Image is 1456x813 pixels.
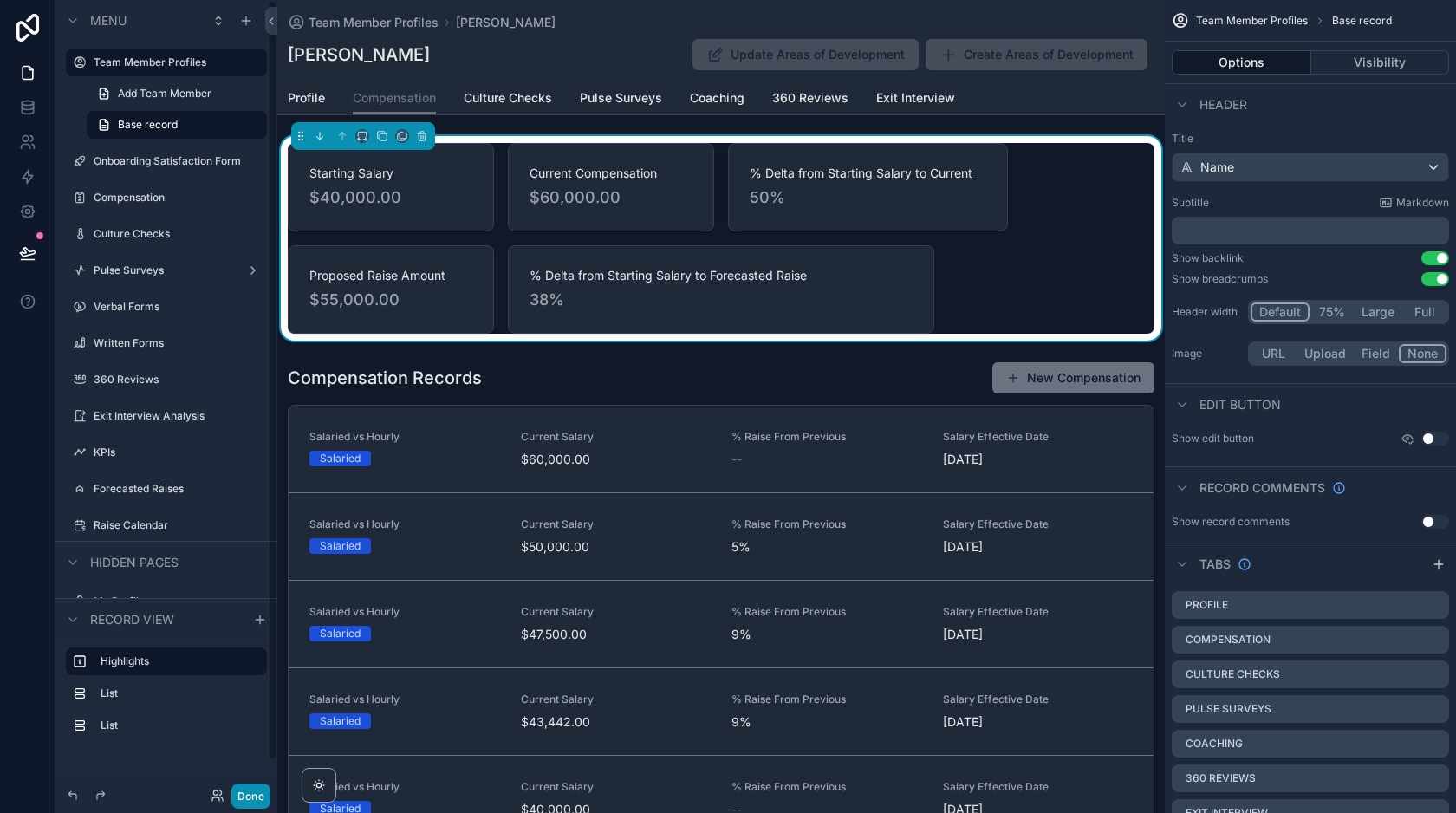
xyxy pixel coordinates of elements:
span: Team Member Profiles [1196,14,1308,28]
div: scrollable content [1172,217,1449,244]
button: Large [1354,302,1402,322]
span: Record comments [1199,479,1325,497]
button: Name [1172,153,1449,182]
a: Base record [87,111,267,139]
label: Verbal Forms [94,300,263,314]
span: 50% [750,185,986,210]
span: Starting Salary [309,165,472,182]
span: Menu [90,12,127,29]
a: Team Member Profiles [288,14,439,31]
a: 360 Reviews [772,82,848,117]
a: Compensation [94,191,263,205]
span: Tabs [1199,556,1231,573]
span: Current Compensation [530,165,692,182]
span: Compensation [353,89,436,107]
label: Pulse Surveys [94,263,239,277]
button: Field [1354,344,1400,363]
a: Add Team Member [87,80,267,107]
a: [PERSON_NAME] [456,14,556,31]
label: Culture Checks [94,227,263,241]
div: Show breadcrumbs [1172,272,1268,286]
span: Profile [288,89,325,107]
label: List [101,686,260,700]
span: Hidden pages [90,554,179,571]
label: Raise Calendar [94,518,263,532]
span: Culture Checks [464,89,552,107]
button: Upload [1297,344,1354,363]
div: Show backlink [1172,251,1244,265]
span: Team Member Profiles [309,14,439,31]
label: Highlights [101,654,253,668]
label: KPIs [94,446,263,459]
a: Culture Checks [464,82,552,117]
label: 360 Reviews [94,373,263,387]
span: Header [1199,96,1247,114]
label: Culture Checks [1186,667,1280,681]
label: Exit Interview Analysis [94,409,263,423]
button: Default [1251,302,1310,322]
label: Pulse Surveys [1186,702,1271,716]
span: Edit button [1199,396,1281,413]
label: My Profile [94,595,263,608]
span: % Delta from Starting Salary to Current [750,165,986,182]
label: List [101,719,260,732]
span: Record view [90,611,174,628]
button: None [1399,344,1446,363]
span: $55,000.00 [309,288,472,312]
span: Name [1200,159,1234,176]
label: Team Member Profiles [94,55,257,69]
a: Profile [288,82,325,117]
h1: [PERSON_NAME] [288,42,430,67]
button: Options [1172,50,1311,75]
span: Exit Interview [876,89,955,107]
a: Pulse Surveys [580,82,662,117]
div: scrollable content [55,640,277,757]
span: Base record [118,118,178,132]
span: Proposed Raise Amount [309,267,472,284]
label: Show edit button [1172,432,1254,446]
label: Image [1172,347,1241,361]
button: URL [1251,344,1297,363]
span: Pulse Surveys [580,89,662,107]
button: 75% [1310,302,1354,322]
label: Subtitle [1172,196,1209,210]
label: Profile [1186,598,1228,612]
span: Add Team Member [118,87,211,101]
label: Compensation [1186,633,1271,647]
a: Markdown [1379,196,1449,210]
span: 38% [530,288,913,312]
button: Full [1402,302,1446,322]
span: $40,000.00 [309,185,472,210]
a: Compensation [353,82,436,115]
span: Base record [1332,14,1392,28]
label: Coaching [1186,737,1243,751]
span: $60,000.00 [530,185,692,210]
span: 360 Reviews [772,89,848,107]
a: Coaching [690,82,744,117]
button: Done [231,784,270,809]
a: Exit Interview [876,82,955,117]
span: % Delta from Starting Salary to Forecasted Raise [530,267,913,284]
label: 360 Reviews [1186,771,1256,785]
label: Header width [1172,305,1241,319]
label: Onboarding Satisfaction Form [94,154,263,168]
label: Forecasted Raises [94,482,263,496]
span: Markdown [1396,196,1449,210]
span: Coaching [690,89,744,107]
a: Written Forms [94,336,263,350]
button: Visibility [1311,50,1450,75]
label: Title [1172,132,1449,146]
div: Show record comments [1172,515,1290,529]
